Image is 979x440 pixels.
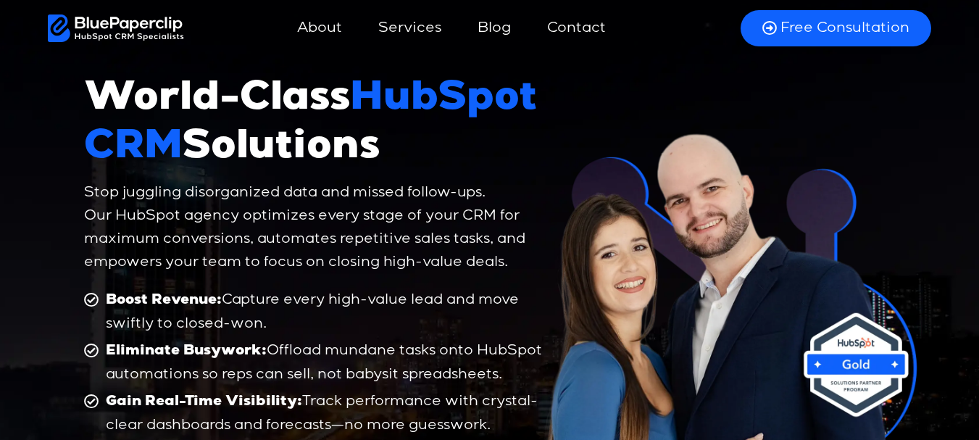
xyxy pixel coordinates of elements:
[102,390,549,437] span: Track performance with crystal-clear dashboards and forecasts—no more guesswork.
[106,395,302,410] b: Gain Real-Time Visibility:
[106,294,222,308] b: Boost Revenue:
[102,289,549,336] span: Capture every high-value lead and move swiftly to closed-won.
[48,14,185,42] img: BluePaperClip Logo White
[780,19,909,38] span: Free Consultation
[364,11,456,46] a: Services
[463,11,525,46] a: Blog
[106,344,267,359] b: Eliminate Busywork:
[184,11,722,46] nav: Menu
[533,11,620,46] a: Contact
[84,181,549,274] p: Stop juggling disorganized data and missed follow-ups. Our HubSpot agency optimizes every stage o...
[102,339,549,386] span: Offload mundane tasks onto HubSpot automations so reps can sell, not babysit spreadsheets.
[283,11,357,46] a: About
[84,77,549,174] h1: World-Class Solutions
[741,10,931,46] a: Free Consultation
